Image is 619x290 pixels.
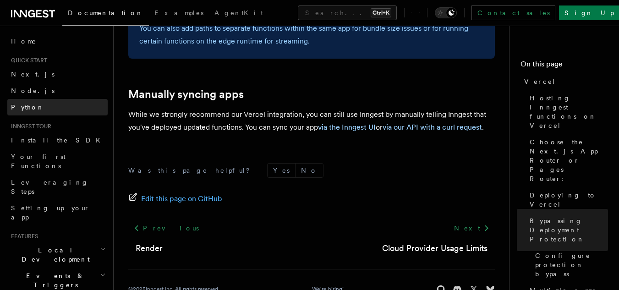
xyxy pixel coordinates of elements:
[449,220,495,236] a: Next
[524,77,556,86] span: Vercel
[7,33,108,49] a: Home
[296,164,323,177] button: No
[7,271,100,290] span: Events & Triggers
[154,9,203,16] span: Examples
[128,11,495,59] div: You can also add paths to separate functions within the same app for bundle size issues or for ru...
[7,242,108,268] button: Local Development
[318,123,376,131] a: via the Inngest UI
[526,213,608,247] a: Bypassing Deployment Protection
[526,134,608,187] a: Choose the Next.js App Router or Pages Router:
[11,37,37,46] span: Home
[128,88,244,101] a: Manually syncing apps
[149,3,209,25] a: Examples
[7,200,108,225] a: Setting up your app
[11,204,90,221] span: Setting up your app
[7,246,100,264] span: Local Development
[128,108,495,134] p: While we strongly recommend our Vercel integration, you can still use Inngest by manually telling...
[268,164,295,177] button: Yes
[7,82,108,99] a: Node.js
[11,71,55,78] span: Next.js
[214,9,263,16] span: AgentKit
[7,57,47,64] span: Quick start
[382,242,488,255] a: Cloud Provider Usage Limits
[7,148,108,174] a: Your first Functions
[471,5,555,20] a: Contact sales
[209,3,268,25] a: AgentKit
[526,187,608,213] a: Deploying to Vercel
[7,99,108,115] a: Python
[11,87,55,94] span: Node.js
[520,59,608,73] h4: On this page
[530,93,608,130] span: Hosting Inngest functions on Vercel
[136,242,163,255] a: Render
[141,192,222,205] span: Edit this page on GitHub
[11,104,44,111] span: Python
[11,179,88,195] span: Leveraging Steps
[7,132,108,148] a: Install the SDK
[7,233,38,240] span: Features
[526,90,608,134] a: Hosting Inngest functions on Vercel
[371,8,391,17] kbd: Ctrl+K
[435,7,457,18] button: Toggle dark mode
[128,166,256,175] p: Was this page helpful?
[7,123,51,130] span: Inngest tour
[520,73,608,90] a: Vercel
[7,66,108,82] a: Next.js
[531,247,608,282] a: Configure protection bypass
[535,251,608,279] span: Configure protection bypass
[128,192,222,205] a: Edit this page on GitHub
[530,191,608,209] span: Deploying to Vercel
[383,123,482,131] a: via our API with a curl request
[7,174,108,200] a: Leveraging Steps
[68,9,143,16] span: Documentation
[530,137,608,183] span: Choose the Next.js App Router or Pages Router:
[11,153,66,170] span: Your first Functions
[128,220,204,236] a: Previous
[62,3,149,26] a: Documentation
[298,5,397,20] button: Search...Ctrl+K
[530,216,608,244] span: Bypassing Deployment Protection
[11,137,106,144] span: Install the SDK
